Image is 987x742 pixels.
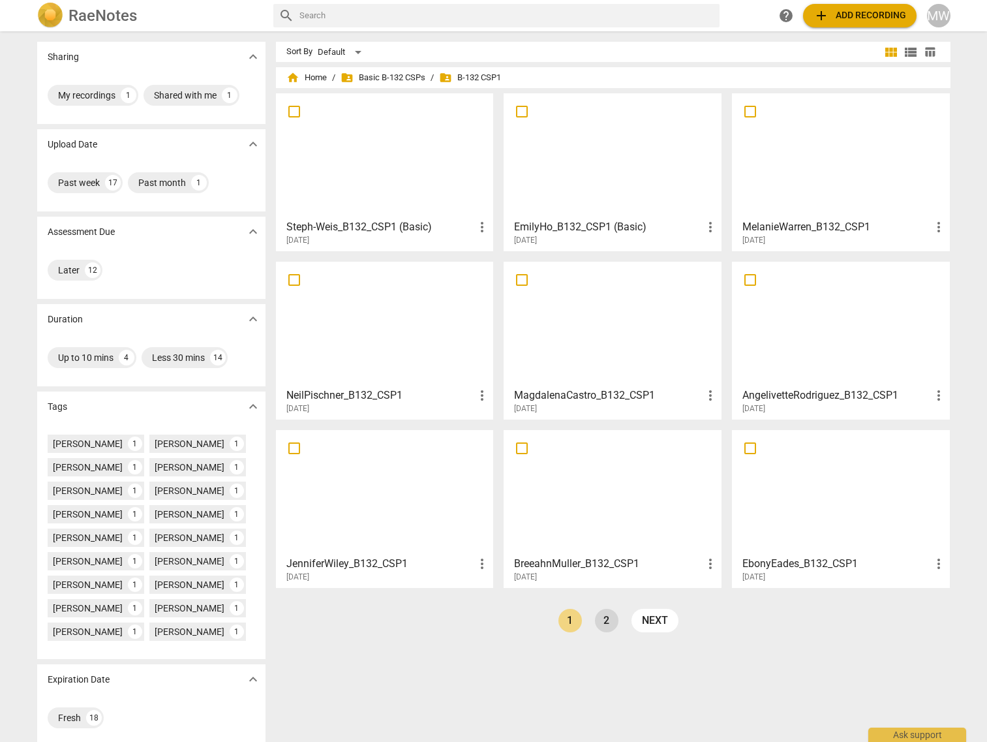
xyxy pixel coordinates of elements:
div: 17 [105,175,121,191]
div: [PERSON_NAME] [155,602,224,615]
span: table_chart [924,46,936,58]
div: 1 [128,507,142,521]
span: [DATE] [514,235,537,246]
a: BreeahnMuller_B132_CSP1[DATE] [508,435,717,582]
h3: JenniferWiley_B132_CSP1 [286,556,475,572]
div: Up to 10 mins [58,351,114,364]
button: Show more [243,47,263,67]
span: [DATE] [514,572,537,583]
span: Add recording [813,8,906,23]
div: [PERSON_NAME] [155,555,224,568]
span: expand_more [245,311,261,327]
span: / [332,73,335,83]
span: [DATE] [286,235,309,246]
div: 1 [222,87,237,103]
div: 1 [191,175,207,191]
div: [PERSON_NAME] [53,531,123,544]
div: [PERSON_NAME] [155,508,224,521]
button: MW [927,4,950,27]
span: more_vert [931,219,947,235]
div: 1 [230,484,244,498]
div: [PERSON_NAME] [155,461,224,474]
div: [PERSON_NAME] [53,578,123,591]
a: Page 1 is your current page [558,609,582,632]
span: more_vert [474,388,490,403]
div: 1 [128,601,142,615]
div: 1 [121,87,136,103]
div: 1 [230,601,244,615]
div: 1 [128,460,142,474]
span: B-132 CSP1 [439,71,501,84]
button: Show more [243,397,263,416]
button: Show more [243,134,263,154]
p: Assessment Due [48,225,115,239]
div: [PERSON_NAME] [53,461,123,474]
div: 4 [119,350,134,365]
div: Fresh [58,711,81,724]
button: List view [901,42,920,62]
div: My recordings [58,89,115,102]
div: [PERSON_NAME] [53,602,123,615]
div: [PERSON_NAME] [53,508,123,521]
button: Table view [920,42,940,62]
span: [DATE] [742,403,765,414]
span: expand_more [245,399,261,414]
div: [PERSON_NAME] [53,625,123,638]
button: Upload [803,4,917,27]
div: 1 [128,437,142,451]
a: AngelivetteRodriguez_B132_CSP1[DATE] [736,266,945,414]
h3: Steph-Weis_B132_CSP1 (Basic) [286,219,475,235]
a: Steph-Weis_B132_CSP1 (Basic)[DATE] [281,98,489,245]
div: [PERSON_NAME] [155,578,224,591]
a: Page 2 [595,609,618,632]
div: 1 [230,507,244,521]
div: Shared with me [154,89,217,102]
h3: EmilyHo_B132_CSP1 (Basic) [514,219,703,235]
a: EmilyHo_B132_CSP1 (Basic)[DATE] [508,98,717,245]
span: expand_more [245,224,261,240]
h3: MagdalenaCastro_B132_CSP1 [514,388,703,403]
p: Expiration Date [48,673,110,687]
span: more_vert [931,556,947,572]
span: Basic B-132 CSPs [341,71,425,84]
div: 14 [210,350,226,365]
div: Past week [58,176,100,189]
a: EbonyEades_B132_CSP1[DATE] [736,435,945,582]
button: Show more [243,309,263,329]
div: [PERSON_NAME] [155,437,224,450]
button: Show more [243,222,263,241]
a: Help [774,4,798,27]
span: home [286,71,299,84]
a: JenniferWiley_B132_CSP1[DATE] [281,435,489,582]
span: more_vert [474,219,490,235]
div: Default [318,42,366,63]
a: MagdalenaCastro_B132_CSP1[DATE] [508,266,717,414]
div: [PERSON_NAME] [155,484,224,497]
a: MelanieWarren_B132_CSP1[DATE] [736,98,945,245]
span: more_vert [474,556,490,572]
div: Ask support [868,728,966,742]
p: Sharing [48,50,79,64]
h3: BreeahnMuller_B132_CSP1 [514,556,703,572]
span: view_module [883,44,899,60]
h3: MelanieWarren_B132_CSP1 [742,219,931,235]
div: Past month [138,176,186,189]
div: 1 [128,625,142,639]
a: LogoRaeNotes [37,3,263,29]
div: 1 [230,460,244,474]
span: more_vert [931,388,947,403]
span: expand_more [245,672,261,687]
h3: EbonyEades_B132_CSP1 [742,556,931,572]
div: 1 [128,554,142,568]
div: [PERSON_NAME] [155,625,224,638]
div: 12 [85,262,100,278]
a: next [631,609,678,632]
h2: RaeNotes [68,7,137,25]
span: Home [286,71,327,84]
span: view_list [903,44,919,60]
button: Tile view [881,42,901,62]
span: [DATE] [742,235,765,246]
span: expand_more [245,136,261,152]
div: [PERSON_NAME] [53,555,123,568]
